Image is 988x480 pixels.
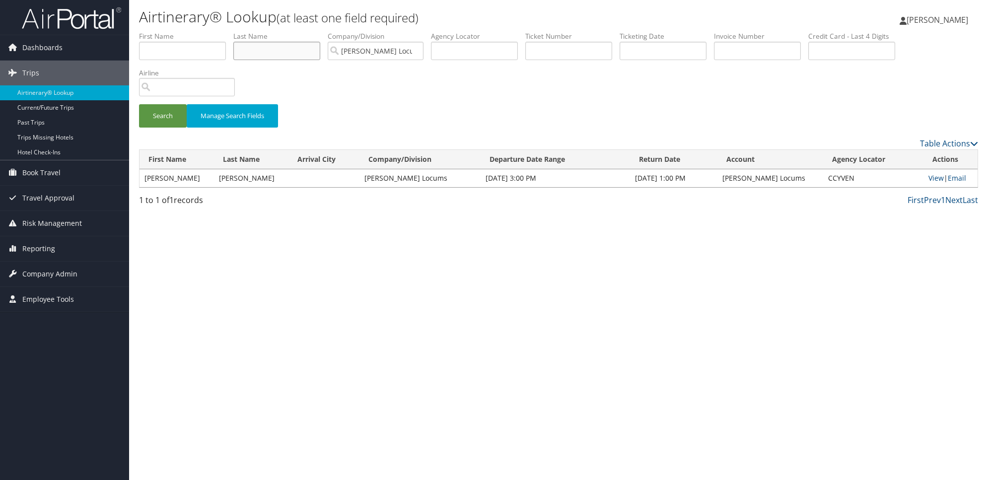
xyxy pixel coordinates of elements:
[941,195,945,206] a: 1
[714,31,808,41] label: Invoice Number
[140,150,214,169] th: First Name: activate to sort column ascending
[277,9,419,26] small: (at least one field required)
[924,195,941,206] a: Prev
[214,150,288,169] th: Last Name: activate to sort column ascending
[187,104,278,128] button: Manage Search Fields
[22,186,74,210] span: Travel Approval
[963,195,978,206] a: Last
[481,169,630,187] td: [DATE] 3:00 PM
[717,150,823,169] th: Account: activate to sort column ascending
[140,169,214,187] td: [PERSON_NAME]
[139,31,233,41] label: First Name
[630,169,717,187] td: [DATE] 1:00 PM
[431,31,525,41] label: Agency Locator
[907,14,968,25] span: [PERSON_NAME]
[928,173,944,183] a: View
[717,169,823,187] td: [PERSON_NAME] Locums
[948,173,966,183] a: Email
[359,169,480,187] td: [PERSON_NAME] Locums
[288,150,359,169] th: Arrival City: activate to sort column ascending
[139,6,699,27] h1: Airtinerary® Lookup
[908,195,924,206] a: First
[808,31,903,41] label: Credit Card - Last 4 Digits
[920,138,978,149] a: Table Actions
[22,211,82,236] span: Risk Management
[139,104,187,128] button: Search
[823,169,923,187] td: CCYVEN
[923,169,978,187] td: |
[945,195,963,206] a: Next
[22,236,55,261] span: Reporting
[823,150,923,169] th: Agency Locator: activate to sort column ascending
[359,150,480,169] th: Company/Division
[620,31,714,41] label: Ticketing Date
[169,195,174,206] span: 1
[22,6,121,30] img: airportal-logo.png
[22,35,63,60] span: Dashboards
[214,169,288,187] td: [PERSON_NAME]
[328,31,431,41] label: Company/Division
[630,150,717,169] th: Return Date: activate to sort column ascending
[900,5,978,35] a: [PERSON_NAME]
[525,31,620,41] label: Ticket Number
[923,150,978,169] th: Actions
[22,61,39,85] span: Trips
[22,262,77,286] span: Company Admin
[139,68,242,78] label: Airline
[233,31,328,41] label: Last Name
[22,287,74,312] span: Employee Tools
[22,160,61,185] span: Book Travel
[481,150,630,169] th: Departure Date Range: activate to sort column ascending
[139,194,338,211] div: 1 to 1 of records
